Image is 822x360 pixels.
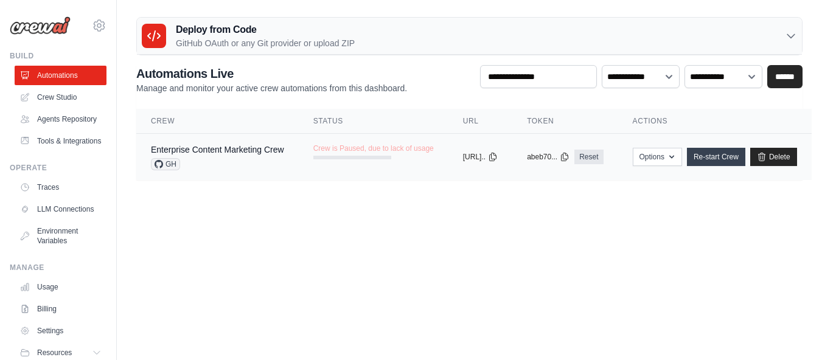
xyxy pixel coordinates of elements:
[15,321,106,341] a: Settings
[448,109,512,134] th: URL
[136,109,299,134] th: Crew
[15,66,106,85] a: Automations
[15,221,106,251] a: Environment Variables
[15,109,106,129] a: Agents Repository
[136,82,407,94] p: Manage and monitor your active crew automations from this dashboard.
[176,37,355,49] p: GitHub OAuth or any Git provider or upload ZIP
[750,148,797,166] a: Delete
[10,16,71,35] img: Logo
[574,150,603,164] a: Reset
[15,88,106,107] a: Crew Studio
[15,199,106,219] a: LLM Connections
[10,263,106,272] div: Manage
[527,152,569,162] button: abeb70...
[313,144,434,153] span: Crew is Paused, due to lack of usage
[761,302,822,360] iframe: Chat Widget
[136,65,407,82] h2: Automations Live
[10,163,106,173] div: Operate
[151,158,180,170] span: GH
[15,277,106,297] a: Usage
[15,178,106,197] a: Traces
[618,109,812,134] th: Actions
[37,348,72,358] span: Resources
[10,51,106,61] div: Build
[512,109,618,134] th: Token
[151,145,284,154] a: Enterprise Content Marketing Crew
[15,131,106,151] a: Tools & Integrations
[15,299,106,319] a: Billing
[687,148,745,166] a: Re-start Crew
[176,22,355,37] h3: Deploy from Code
[299,109,448,134] th: Status
[633,148,682,166] button: Options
